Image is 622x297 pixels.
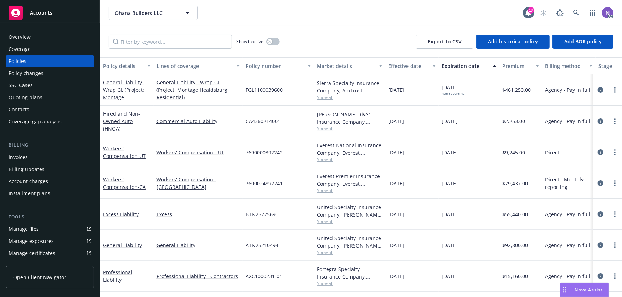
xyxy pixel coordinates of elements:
a: Start snowing [536,6,551,20]
button: Lines of coverage [154,57,243,74]
div: Sierra Specialty Insurance Company, AmTrust Financial Services, Risk Transfer Partners [317,79,382,94]
span: - UT [138,153,146,159]
button: Add historical policy [476,35,550,49]
span: [DATE] [442,242,458,249]
a: Coverage gap analysis [6,116,94,127]
div: Expiration date [442,62,489,70]
a: circleInformation [596,241,605,249]
a: Contacts [6,104,94,115]
div: Everest National Insurance Company, Everest, Arrowhead General Insurance Agency, Inc. [317,142,382,157]
span: [DATE] [388,272,404,280]
a: Invoices [6,152,94,163]
div: Invoices [9,152,28,163]
span: 7600024892241 [246,180,283,187]
div: Premium [502,62,531,70]
a: Workers' Compensation - [GEOGRAPHIC_DATA] [156,176,240,191]
div: Manage claims [9,260,45,271]
img: photo [602,7,613,18]
a: circleInformation [596,272,605,280]
a: more [611,117,619,126]
a: circleInformation [596,179,605,187]
span: Export to CSV [428,38,462,45]
span: Add historical policy [488,38,538,45]
div: Quoting plans [9,92,42,103]
a: more [611,272,619,280]
div: non-recurring [442,91,464,96]
div: Policy number [246,62,303,70]
a: more [611,148,619,157]
a: Manage certificates [6,248,94,259]
div: Contacts [9,104,29,115]
span: Agency - Pay in full [545,86,590,94]
button: Ohana Builders LLC [109,6,198,20]
a: Excess [156,211,240,218]
div: 17 [528,7,534,14]
div: Market details [317,62,375,70]
span: Add BOR policy [564,38,602,45]
span: [DATE] [442,84,464,96]
div: Policy details [103,62,143,70]
div: Account charges [9,176,48,187]
a: more [611,86,619,94]
input: Filter by keyword... [109,35,232,49]
span: Show all [317,94,382,100]
button: Nova Assist [560,283,609,297]
div: Coverage [9,43,31,55]
div: Manage certificates [9,248,55,259]
a: Overview [6,31,94,43]
span: $55,440.00 [502,211,528,218]
span: Show all [317,157,382,163]
span: CA4360214001 [246,117,281,125]
a: Switch app [586,6,600,20]
span: $79,437.00 [502,180,528,187]
span: Direct - Monthly reporting [545,176,593,191]
div: Coverage gap analysis [9,116,62,127]
a: more [611,241,619,249]
a: Policy changes [6,68,94,79]
a: Coverage [6,43,94,55]
span: Agency - Pay in full [545,211,590,218]
span: Show inactive [236,38,263,44]
button: Policy number [243,57,314,74]
a: circleInformation [596,117,605,126]
a: Accounts [6,3,94,23]
a: more [611,179,619,187]
a: SSC Cases [6,80,94,91]
span: - CA [138,184,146,190]
span: Agency - Pay in full [545,272,590,280]
span: [DATE] [388,117,404,125]
span: Open Client Navigator [13,274,66,281]
div: Overview [9,31,31,43]
a: General Liability [103,79,144,116]
span: [DATE] [442,180,458,187]
span: AXC1000231-01 [246,272,282,280]
a: Commercial Auto Liability [156,117,240,125]
a: circleInformation [596,210,605,218]
div: Billing method [545,62,585,70]
span: Accounts [30,10,52,16]
span: Show all [317,126,382,132]
span: [DATE] [442,149,458,156]
span: [DATE] [388,180,404,187]
a: General Liability - Wrap GL (Project: Montage Healdsburg Residential) [156,79,240,101]
button: Add BOR policy [552,35,613,49]
a: Professional Liability - Contractors [156,272,240,280]
a: Workers' Compensation - UT [156,149,240,156]
button: Expiration date [439,57,499,74]
a: Manage exposures [6,235,94,247]
a: Professional Liability [103,269,132,283]
button: Policy details [100,57,154,74]
a: circleInformation [596,148,605,157]
div: Tools [6,213,94,221]
a: more [611,210,619,218]
a: Policies [6,55,94,67]
span: Agency - Pay in full [545,242,590,249]
a: Quoting plans [6,92,94,103]
a: Excess Liability [103,211,139,218]
span: $9,245.00 [502,149,525,156]
div: Effective date [388,62,428,70]
a: Installment plans [6,188,94,199]
button: Export to CSV [416,35,473,49]
div: Stage [598,62,621,70]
